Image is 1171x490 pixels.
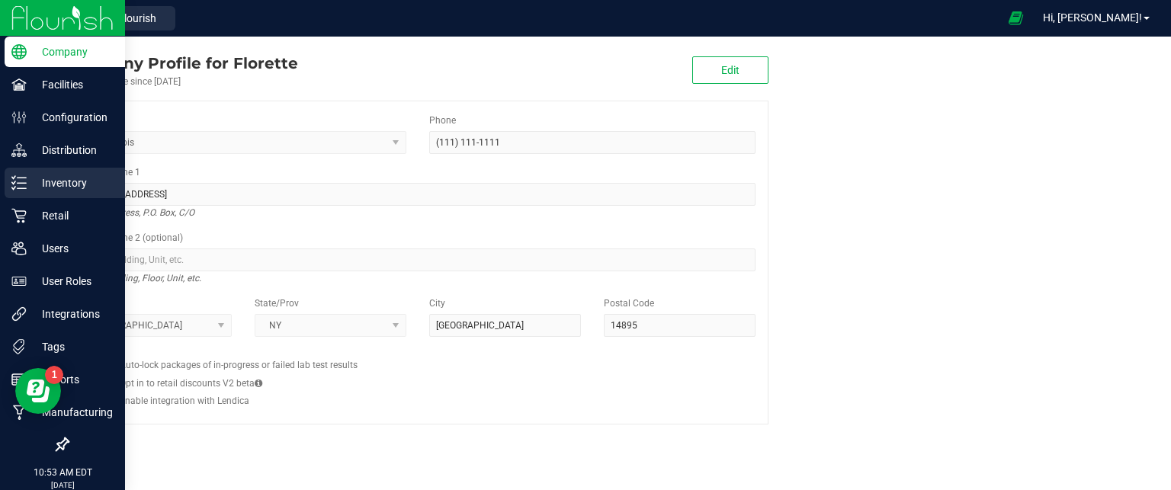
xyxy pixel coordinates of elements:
[80,348,756,358] h2: Configs
[80,231,183,245] label: Address Line 2 (optional)
[255,296,299,310] label: State/Prov
[11,274,27,289] inline-svg: User Roles
[11,306,27,322] inline-svg: Integrations
[11,339,27,354] inline-svg: Tags
[67,52,298,75] div: Florette
[80,248,756,271] input: Suite, Building, Unit, etc.
[721,64,739,76] span: Edit
[80,269,201,287] i: Suite, Building, Floor, Unit, etc.
[429,131,756,154] input: (123) 456-7890
[1043,11,1142,24] span: Hi, [PERSON_NAME]!
[11,208,27,223] inline-svg: Retail
[429,314,581,337] input: City
[67,75,298,88] div: Account active since [DATE]
[11,372,27,387] inline-svg: Reports
[692,56,768,84] button: Edit
[120,358,358,372] label: Auto-lock packages of in-progress or failed lab test results
[27,207,118,225] p: Retail
[27,305,118,323] p: Integrations
[11,110,27,125] inline-svg: Configuration
[11,175,27,191] inline-svg: Inventory
[27,108,118,127] p: Configuration
[27,239,118,258] p: Users
[999,3,1033,33] span: Open Ecommerce Menu
[45,366,63,384] iframe: Resource center unread badge
[27,272,118,290] p: User Roles
[11,44,27,59] inline-svg: Company
[27,141,118,159] p: Distribution
[27,75,118,94] p: Facilities
[80,183,756,206] input: Address
[120,376,262,390] label: Opt in to retail discounts V2 beta
[604,314,756,337] input: Postal Code
[11,77,27,92] inline-svg: Facilities
[429,114,456,127] label: Phone
[15,368,61,414] iframe: Resource center
[27,403,118,421] p: Manufacturing
[429,296,445,310] label: City
[11,405,27,420] inline-svg: Manufacturing
[27,174,118,192] p: Inventory
[80,203,194,222] i: Street address, P.O. Box, C/O
[11,241,27,256] inline-svg: Users
[120,394,249,408] label: Enable integration with Lendica
[27,338,118,356] p: Tags
[604,296,654,310] label: Postal Code
[7,466,118,479] p: 10:53 AM EDT
[27,43,118,61] p: Company
[11,143,27,158] inline-svg: Distribution
[27,370,118,389] p: Reports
